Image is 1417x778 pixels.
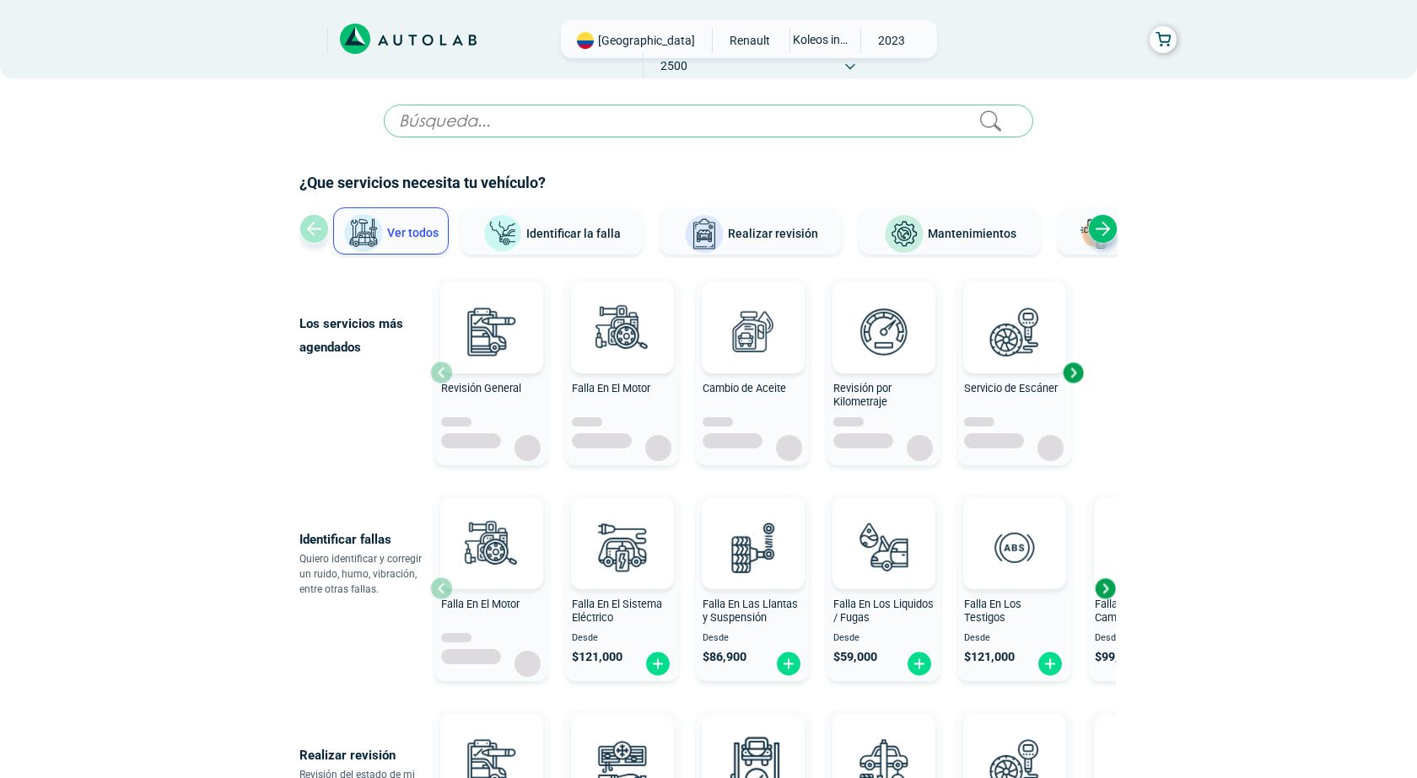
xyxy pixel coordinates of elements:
[859,502,909,552] img: AD0BCuuxAAAAAElFTkSuQmCC
[384,105,1033,137] input: Búsqueda...
[572,650,622,664] span: $ 121,000
[696,278,810,465] button: Cambio de Aceite
[859,286,909,336] img: AD0BCuuxAAAAAElFTkSuQmCC
[827,278,940,465] button: Revisión por Kilometraje
[299,528,430,551] p: Identificar fallas
[1095,598,1184,625] span: Falla En La Caja de Cambio
[703,650,746,664] span: $ 86,900
[696,494,810,681] button: Falla En Las Llantas y Suspensión Desde $86,900
[1037,651,1064,677] img: fi_plus-circle2.svg
[572,598,662,625] span: Falla En El Sistema Eléctrico
[833,598,934,625] span: Falla En Los Liquidos / Fugas
[833,650,877,664] span: $ 59,000
[703,633,803,644] span: Desde
[884,214,924,255] img: Mantenimientos
[565,494,679,681] button: Falla En El Sistema Eléctrico Desde $121,000
[977,510,1051,584] img: diagnostic_diagnostic_abs-v3.svg
[719,28,779,53] span: RENAULT
[790,28,850,51] span: KOLEOS INTENS
[597,502,648,552] img: AD0BCuuxAAAAAElFTkSuQmCC
[928,227,1016,240] span: Mantenimientos
[1088,494,1202,681] button: Falla En La Caja de Cambio Desde $99,000
[597,719,648,770] img: AD0BCuuxAAAAAElFTkSuQmCC
[644,651,671,677] img: fi_plus-circle2.svg
[964,598,1021,625] span: Falla En Los Testigos
[333,207,449,255] button: Ver todos
[597,286,648,336] img: AD0BCuuxAAAAAElFTkSuQmCC
[957,494,1071,681] button: Falla En Los Testigos Desde $121,000
[1095,633,1195,644] span: Desde
[957,278,1071,465] button: Servicio de Escáner
[461,207,643,255] button: Identificar la falla
[1088,214,1118,244] div: Next slide
[299,743,430,767] p: Realizar revisión
[565,278,679,465] button: Falla En El Motor
[728,719,779,770] img: AD0BCuuxAAAAAElFTkSuQmCC
[1107,510,1182,584] img: diagnostic_caja-de-cambios-v3.svg
[715,294,789,368] img: cambio_de_aceite-v3.svg
[728,286,779,336] img: AD0BCuuxAAAAAElFTkSuQmCC
[859,207,1041,255] button: Mantenimientos
[684,214,725,255] img: Realizar revisión
[715,510,789,584] img: diagnostic_suspension-v3.svg
[644,53,703,78] span: 2500
[299,172,1118,194] h2: ¿Que servicios necesita tu vehículo?
[466,502,517,552] img: AD0BCuuxAAAAAElFTkSuQmCC
[434,494,548,681] button: Falla En El Motor
[833,382,892,409] span: Revisión por Kilometraje
[964,633,1064,644] span: Desde
[572,633,672,644] span: Desde
[846,510,920,584] img: diagnostic_gota-de-sangre-v3.svg
[585,294,659,368] img: diagnostic_engine-v3.svg
[1092,576,1118,601] div: Next slide
[703,598,798,625] span: Falla En Las Llantas y Suspensión
[859,717,909,768] img: AD0BCuuxAAAAAElFTkSuQmCC
[1075,214,1116,255] img: Latonería y Pintura
[572,382,650,394] span: Falla En El Motor
[299,312,430,359] p: Los servicios más agendados
[466,717,517,768] img: AD0BCuuxAAAAAElFTkSuQmCC
[454,510,528,584] img: diagnostic_engine-v3.svg
[343,213,384,254] img: Ver todos
[833,633,934,644] span: Desde
[466,286,517,336] img: AD0BCuuxAAAAAElFTkSuQmCC
[906,651,933,677] img: fi_plus-circle2.svg
[775,651,802,677] img: fi_plus-circle2.svg
[441,382,521,394] span: Revisión General
[660,207,842,255] button: Realizar revisión
[1060,360,1086,385] div: Next slide
[827,494,940,681] button: Falla En Los Liquidos / Fugas Desde $59,000
[598,32,695,49] span: [GEOGRAPHIC_DATA]
[728,502,779,552] img: AD0BCuuxAAAAAElFTkSuQmCC
[526,226,621,239] span: Identificar la falla
[703,382,786,394] span: Cambio de Aceite
[989,502,1040,552] img: AD0BCuuxAAAAAElFTkSuQmCC
[577,32,594,49] img: Flag of COLOMBIA
[964,382,1058,394] span: Servicio de Escáner
[482,214,523,254] img: Identificar la falla
[964,650,1015,664] span: $ 121,000
[989,717,1040,768] img: AD0BCuuxAAAAAElFTkSuQmCC
[861,28,921,53] span: 2023
[299,551,430,597] p: Quiero identificar y corregir un ruido, humo, vibración, entre otras fallas.
[977,294,1051,368] img: escaner-v3.svg
[728,227,818,240] span: Realizar revisión
[1095,650,1139,664] span: $ 99,000
[454,294,528,368] img: revision_general-v3.svg
[441,598,520,610] span: Falla En El Motor
[846,294,920,368] img: revision_por_kilometraje-v3.svg
[585,510,659,584] img: diagnostic_bombilla-v3.svg
[434,278,548,465] button: Revisión General
[387,226,439,239] span: Ver todos
[989,286,1040,336] img: AD0BCuuxAAAAAElFTkSuQmCC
